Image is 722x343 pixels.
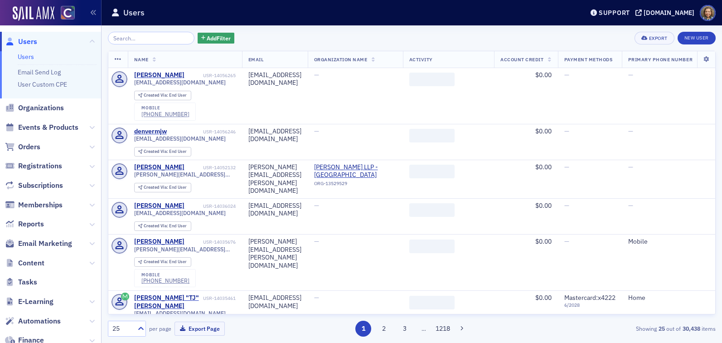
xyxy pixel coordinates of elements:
[248,71,301,87] div: [EMAIL_ADDRESS][DOMAIN_NAME]
[203,295,236,301] div: USR-14035461
[628,127,633,135] span: —
[144,260,187,265] div: End User
[144,223,169,229] span: Created Via :
[678,32,716,44] a: New User
[564,294,615,302] span: Mastercard : x4222
[18,68,61,76] a: Email Send Log
[144,148,169,154] span: Created Via :
[18,297,53,307] span: E-Learning
[18,122,78,132] span: Events & Products
[409,56,433,63] span: Activity
[134,310,226,317] span: [EMAIL_ADDRESS][DOMAIN_NAME]
[134,171,236,178] span: [PERSON_NAME][EMAIL_ADDRESS][PERSON_NAME][DOMAIN_NAME]
[18,37,37,47] span: Users
[144,92,169,98] span: Created Via :
[314,163,397,179] span: Grant Thornton LLP - Denver
[18,161,62,171] span: Registrations
[134,183,191,192] div: Created Via: End User
[18,142,40,152] span: Orders
[18,181,63,191] span: Subscriptions
[134,221,191,231] div: Created Via: End User
[314,71,319,79] span: —
[535,71,552,79] span: $0.00
[5,258,44,268] a: Content
[248,202,301,218] div: [EMAIL_ADDRESS][DOMAIN_NAME]
[141,111,189,118] div: [PHONE_NUMBER]
[248,127,301,143] div: [EMAIL_ADDRESS][DOMAIN_NAME]
[144,93,187,98] div: End User
[564,71,569,79] span: —
[409,240,455,253] span: ‌
[5,316,61,326] a: Automations
[144,259,169,265] span: Created Via :
[314,181,397,190] div: ORG-13529529
[314,127,319,135] span: —
[13,6,54,21] img: SailAMX
[500,56,543,63] span: Account Credit
[134,163,184,171] div: [PERSON_NAME]
[314,163,397,179] a: [PERSON_NAME] LLP - [GEOGRAPHIC_DATA]
[134,238,184,246] a: [PERSON_NAME]
[134,91,191,100] div: Created Via: End User
[644,9,694,17] div: [DOMAIN_NAME]
[5,297,53,307] a: E-Learning
[628,71,633,79] span: —
[186,203,236,209] div: USR-14036024
[564,56,613,63] span: Payment Methods
[649,36,668,41] div: Export
[535,237,552,245] span: $0.00
[519,324,716,333] div: Showing out of items
[141,105,189,111] div: mobile
[5,239,72,249] a: Email Marketing
[112,324,132,333] div: 25
[535,294,552,302] span: $0.00
[5,103,64,113] a: Organizations
[5,181,63,191] a: Subscriptions
[18,316,61,326] span: Automations
[5,219,44,229] a: Reports
[144,224,187,229] div: End User
[134,147,191,157] div: Created Via: End User
[564,237,569,245] span: —
[134,202,184,210] a: [PERSON_NAME]
[18,80,67,88] a: User Custom CPE
[134,135,226,142] span: [EMAIL_ADDRESS][DOMAIN_NAME]
[144,149,187,154] div: End User
[207,34,231,42] span: Add Filter
[141,277,189,284] a: [PHONE_NUMBER]
[417,324,430,333] span: …
[376,321,392,337] button: 2
[564,127,569,135] span: —
[198,33,235,44] button: AddFilter
[5,37,37,47] a: Users
[18,277,37,287] span: Tasks
[564,201,569,210] span: —
[18,53,34,61] a: Users
[18,219,44,229] span: Reports
[535,127,552,135] span: $0.00
[149,324,171,333] label: per page
[628,294,693,302] div: Home
[123,7,145,18] h1: Users
[409,129,455,142] span: ‌
[5,200,63,210] a: Memberships
[186,239,236,245] div: USR-14035676
[134,71,184,79] a: [PERSON_NAME]
[134,257,191,267] div: Created Via: End User
[18,200,63,210] span: Memberships
[134,79,226,86] span: [EMAIL_ADDRESS][DOMAIN_NAME]
[628,238,693,246] div: Mobile
[409,203,455,217] span: ‌
[186,165,236,171] div: USR-14052132
[18,239,72,249] span: Email Marketing
[134,127,167,136] a: denvermjw
[134,294,202,310] a: [PERSON_NAME] "TJ" [PERSON_NAME]
[409,73,455,86] span: ‌
[314,56,368,63] span: Organization Name
[248,56,264,63] span: Email
[18,103,64,113] span: Organizations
